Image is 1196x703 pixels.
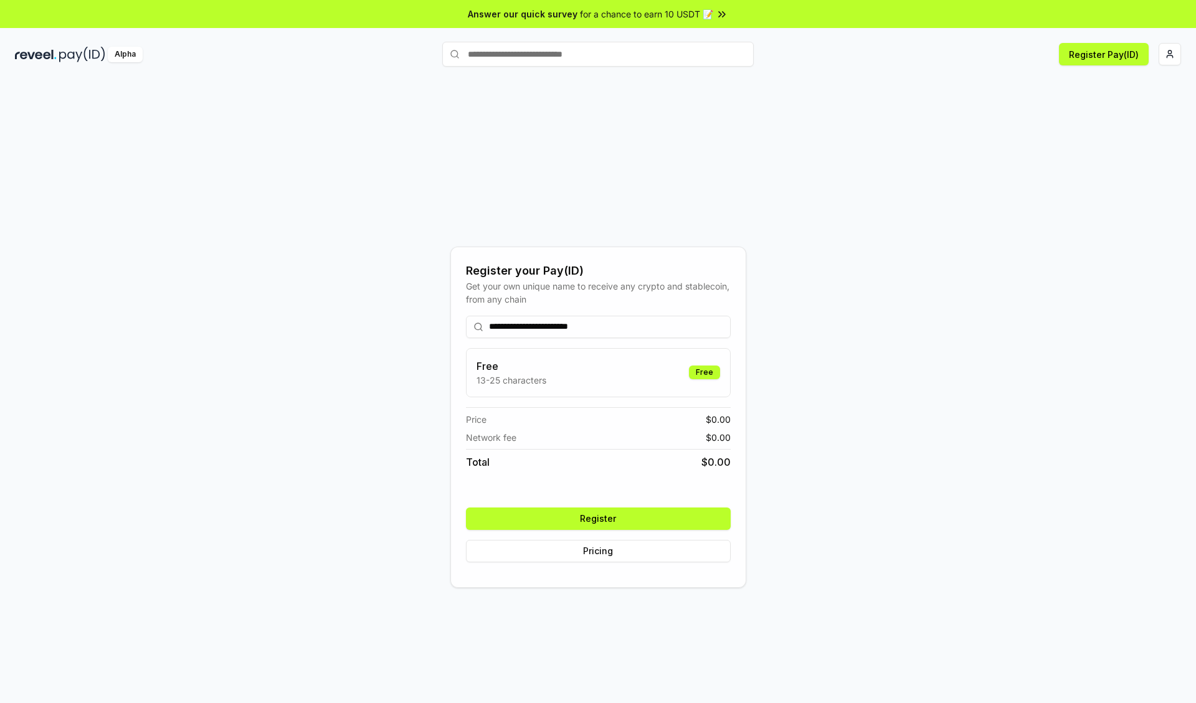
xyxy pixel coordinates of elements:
[468,7,577,21] span: Answer our quick survey
[706,413,731,426] span: $ 0.00
[466,540,731,562] button: Pricing
[466,507,731,530] button: Register
[466,413,486,426] span: Price
[15,47,57,62] img: reveel_dark
[108,47,143,62] div: Alpha
[706,431,731,444] span: $ 0.00
[689,366,720,379] div: Free
[701,455,731,469] span: $ 0.00
[1059,43,1149,65] button: Register Pay(ID)
[466,455,490,469] span: Total
[580,7,713,21] span: for a chance to earn 10 USDT 📝
[466,262,731,280] div: Register your Pay(ID)
[466,431,516,444] span: Network fee
[466,280,731,306] div: Get your own unique name to receive any crypto and stablecoin, from any chain
[477,359,546,374] h3: Free
[59,47,105,62] img: pay_id
[477,374,546,387] p: 13-25 characters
